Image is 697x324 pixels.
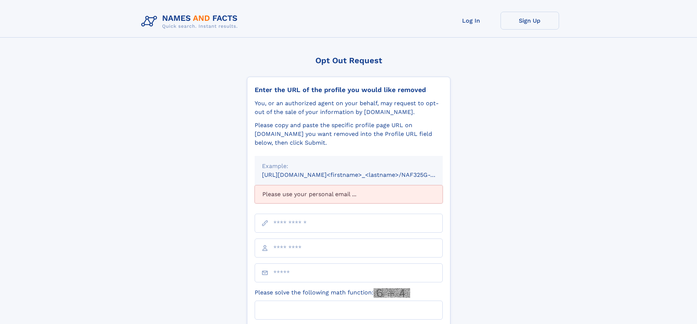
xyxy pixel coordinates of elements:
div: Example: [262,162,435,171]
div: You, or an authorized agent on your behalf, may request to opt-out of the sale of your informatio... [255,99,443,117]
a: Sign Up [501,12,559,30]
div: Opt Out Request [247,56,450,65]
div: Enter the URL of the profile you would like removed [255,86,443,94]
div: Please copy and paste the specific profile page URL on [DOMAIN_NAME] you want removed into the Pr... [255,121,443,147]
a: Log In [442,12,501,30]
div: Please use your personal email ... [255,185,443,203]
img: Logo Names and Facts [138,12,244,31]
small: [URL][DOMAIN_NAME]<firstname>_<lastname>/NAF325G-xxxxxxxx [262,171,457,178]
label: Please solve the following math function: [255,288,410,298]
